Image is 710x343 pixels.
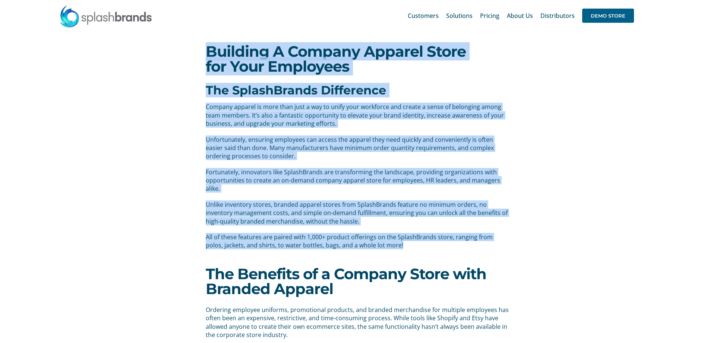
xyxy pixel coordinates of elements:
p: Unfortunately, ensuring employees can access the apparel they need quickly and conveniently is of... [206,135,510,160]
img: SplashBrands.com Logo [59,5,152,28]
h1: Building A Company Apparel Store for Your Employees [206,44,504,74]
a: Pricing [480,4,499,28]
h1: The Benefits of a Company Store with Branded Apparel [206,266,504,296]
a: DEMO STORE [582,4,634,28]
a: Distributors [540,4,575,28]
span: Solutions [446,13,473,19]
p: Fortunately, innovators like SplashBrands are transforming the landscape, providing organizations... [206,168,510,193]
p: All of these features are paired with 1,000+ product offerings on the SplashBrands store, ranging... [206,233,510,250]
span: DEMO STORE [582,9,634,23]
span: Distributors [540,13,575,19]
span: Ordering employee uniforms, promotional products, and branded merchandise for multiple employees ... [206,306,509,339]
a: Customers [408,4,439,28]
p: Company apparel is more than just a way to unify your workforce and create a sense of belonging a... [206,103,510,128]
span: About Us [507,13,533,19]
span: Customers [408,13,439,19]
p: Unlike inventory stores, branded apparel stores from SplashBrands feature no minimum orders, no i... [206,200,510,225]
span: Pricing [480,13,499,19]
nav: Main Menu [408,4,634,28]
b: The SplashBrands Difference [206,83,386,97]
